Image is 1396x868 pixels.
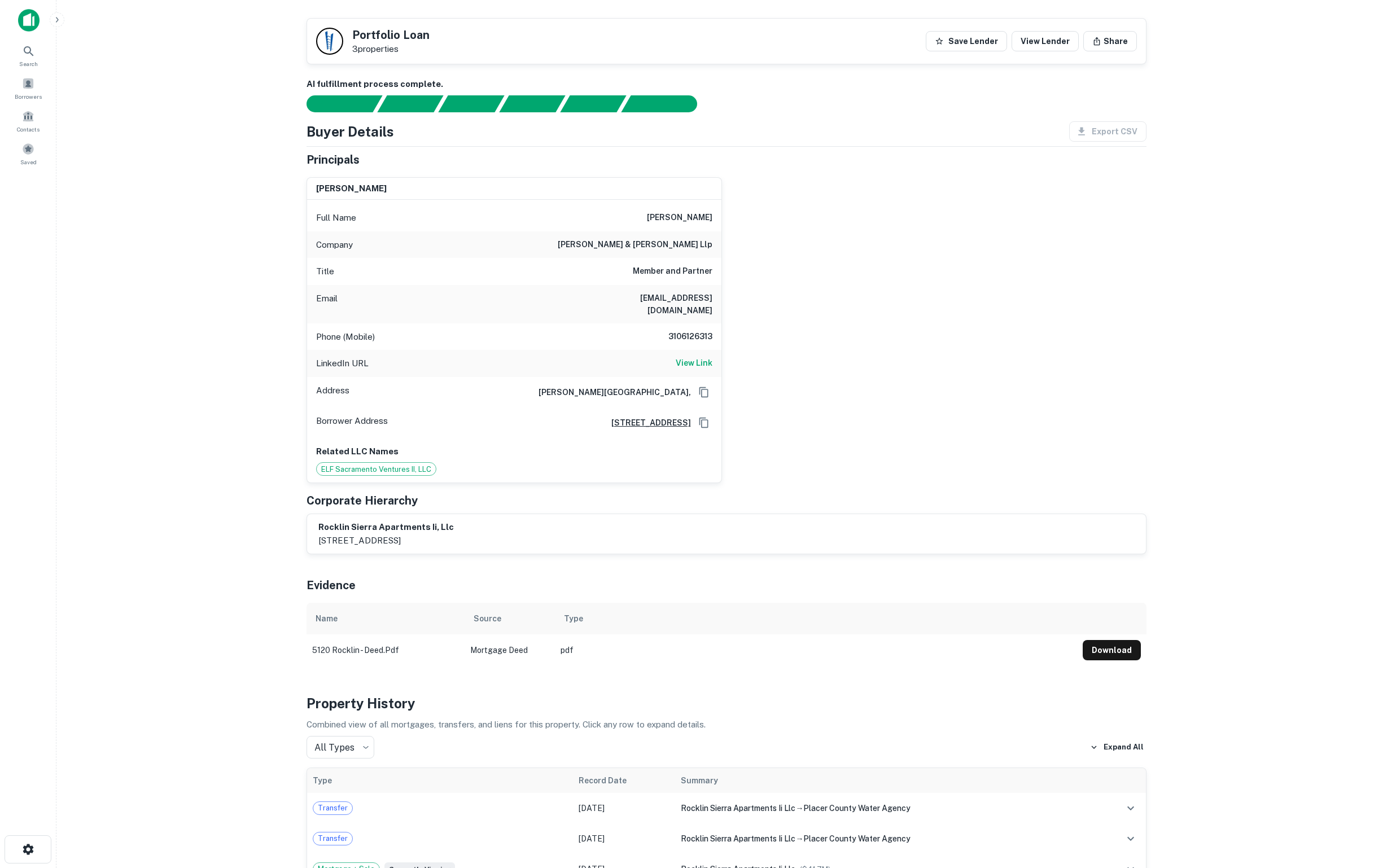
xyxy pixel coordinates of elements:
[318,534,454,547] p: [STREET_ADDRESS]
[307,151,360,168] h5: Principals
[1083,640,1141,660] button: Download
[307,718,1146,731] p: Combined view of all mortgages, transfers, and liens for this property. Click any row to expand d...
[313,803,352,814] span: Transfer
[17,125,40,134] span: Contacts
[316,182,387,195] h6: [PERSON_NAME]
[18,9,40,32] img: capitalize-icon.png
[555,603,1077,634] th: Type
[316,330,375,344] p: Phone (Mobile)
[438,95,504,112] div: Documents found, AI parsing details...
[622,95,711,112] div: AI fulfillment process complete.
[307,492,418,509] h5: Corporate Hierarchy
[20,157,37,166] span: Saved
[307,634,465,666] td: 5120 rocklin - deed.pdf
[681,834,795,843] span: rocklin sierra apartments ii llc
[313,833,352,844] span: Transfer
[316,357,369,370] p: LinkedIn URL
[560,95,626,112] div: Principals found, still searching for contact information. This may take time...
[645,330,712,344] h6: 3106126313
[1083,31,1137,51] button: Share
[803,804,911,813] span: placer county water agency
[573,823,676,854] td: [DATE]
[499,95,565,112] div: Principals found, AI now looking for contact information...
[926,31,1007,51] button: Save Lender
[352,29,430,41] h5: Portfolio Loan
[676,357,712,369] h6: View Link
[293,95,378,112] div: Sending borrower request to AI...
[1121,799,1140,818] button: expand row
[316,292,338,317] p: Email
[307,577,356,594] h5: Evidence
[633,265,712,278] h6: Member and Partner
[316,211,356,225] p: Full Name
[681,832,1087,845] div: →
[529,386,691,398] h6: [PERSON_NAME][GEOGRAPHIC_DATA],
[803,834,911,843] span: placer county water agency
[15,92,42,101] span: Borrowers
[316,384,349,401] p: Address
[377,95,443,112] div: Your request is received and processing...
[3,138,53,169] a: Saved
[3,106,53,136] a: Contacts
[1121,829,1140,848] button: expand row
[465,634,555,666] td: Mortgage Deed
[555,634,1077,666] td: pdf
[573,793,676,823] td: [DATE]
[307,603,465,634] th: Name
[316,265,334,278] p: Title
[307,121,394,142] h4: Buyer Details
[307,693,1146,713] h4: Property History
[602,417,691,429] a: [STREET_ADDRESS]
[307,78,1146,91] h6: AI fulfillment process complete.
[558,238,712,252] h6: [PERSON_NAME] & [PERSON_NAME] llp
[316,612,338,625] div: Name
[1012,31,1079,51] a: View Lender
[675,768,1093,793] th: Summary
[465,603,555,634] th: Source
[316,445,712,458] p: Related LLC Names
[577,292,712,317] h6: [EMAIL_ADDRESS][DOMAIN_NAME]
[695,384,712,401] button: Copy Address
[676,357,712,370] a: View Link
[573,768,676,793] th: Record Date
[316,238,353,252] p: Company
[19,59,38,68] span: Search
[3,73,53,103] a: Borrowers
[317,464,436,475] span: ELF Sacramento Ventures II, LLC
[3,40,53,71] a: Search
[564,612,583,625] div: Type
[695,414,712,431] button: Copy Address
[352,44,430,54] p: 3 properties
[307,768,573,793] th: Type
[1087,739,1146,756] button: Expand All
[307,736,374,759] div: All Types
[316,414,388,431] p: Borrower Address
[647,211,712,225] h6: [PERSON_NAME]
[318,521,454,534] h6: rocklin sierra apartments ii, llc
[474,612,501,625] div: Source
[681,802,1087,814] div: →
[681,804,795,813] span: rocklin sierra apartments ii llc
[307,603,1146,666] div: scrollable content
